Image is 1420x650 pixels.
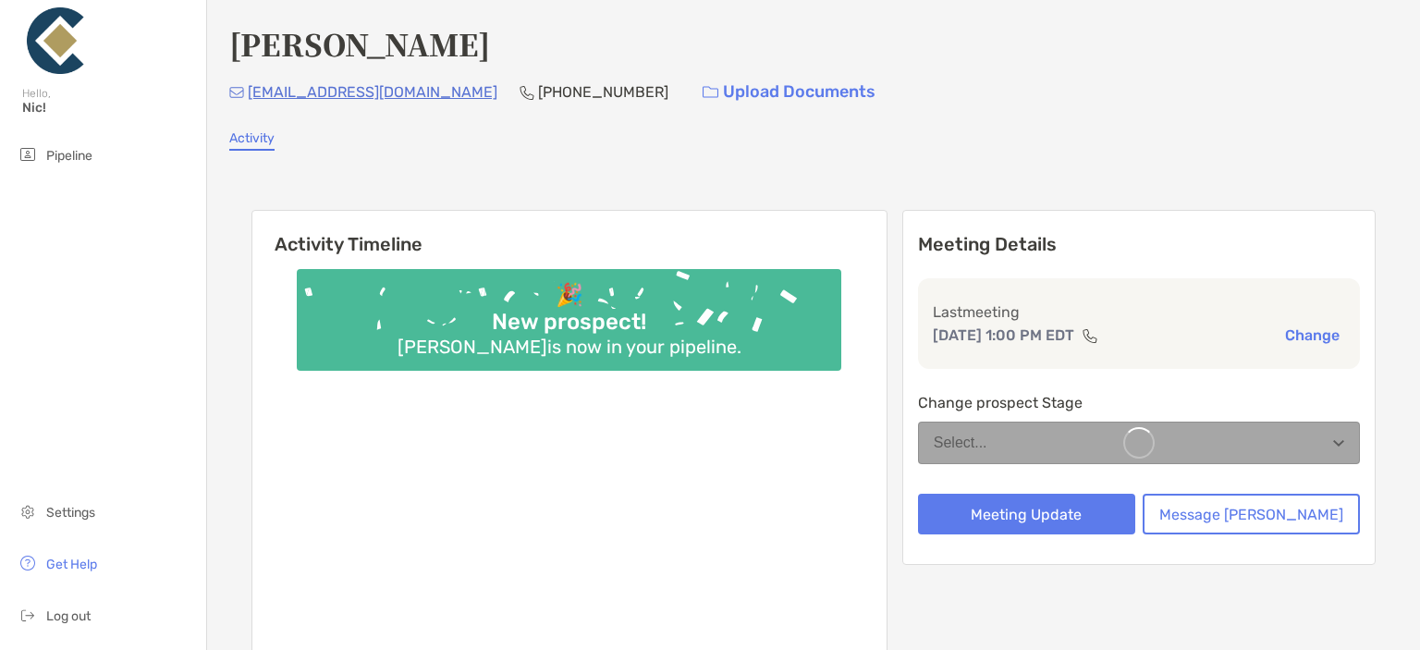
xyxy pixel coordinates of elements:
p: Change prospect Stage [918,391,1360,414]
img: Phone Icon [520,85,534,100]
span: Pipeline [46,148,92,164]
span: Log out [46,608,91,624]
h6: Activity Timeline [252,211,887,255]
a: Activity [229,130,275,151]
button: Change [1279,325,1345,345]
img: pipeline icon [17,143,39,166]
div: 🎉 [548,282,591,309]
img: settings icon [17,500,39,522]
h4: [PERSON_NAME] [229,22,490,65]
img: Email Icon [229,87,244,98]
p: Meeting Details [918,233,1360,256]
div: [PERSON_NAME] is now in your pipeline. [390,336,749,358]
button: Meeting Update [918,494,1135,534]
div: New prospect! [484,309,654,336]
p: [DATE] 1:00 PM EDT [933,324,1074,347]
img: communication type [1082,328,1098,343]
img: get-help icon [17,552,39,574]
a: Upload Documents [691,72,887,112]
span: Settings [46,505,95,521]
span: Nic! [22,100,195,116]
p: [PHONE_NUMBER] [538,80,668,104]
button: Message [PERSON_NAME] [1143,494,1360,534]
img: logout icon [17,604,39,626]
p: Last meeting [933,300,1345,324]
span: Get Help [46,557,97,572]
p: [EMAIL_ADDRESS][DOMAIN_NAME] [248,80,497,104]
img: button icon [703,86,718,99]
img: Zoe Logo [22,7,89,74]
